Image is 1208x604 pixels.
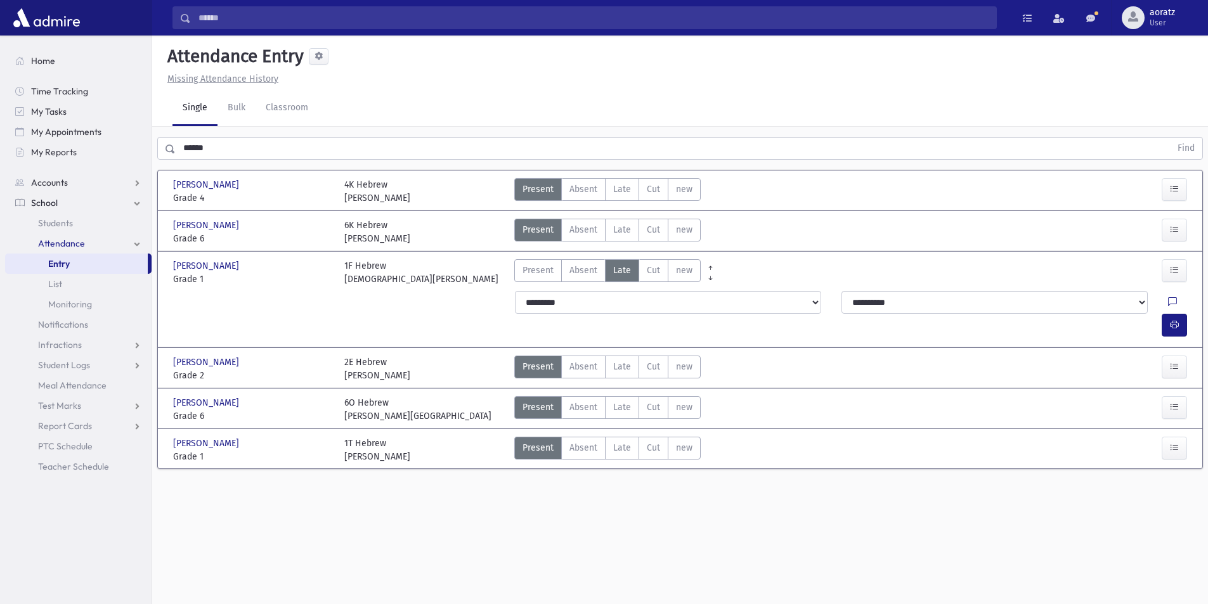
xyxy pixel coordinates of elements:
a: PTC Schedule [5,436,152,456]
a: Classroom [256,91,318,126]
span: new [676,223,692,236]
span: Present [523,223,554,236]
span: Entry [48,258,70,269]
a: Entry [5,254,148,274]
span: Cut [647,401,660,414]
a: Test Marks [5,395,152,416]
div: AttTypes [514,356,701,382]
a: Missing Attendance History [162,74,278,84]
span: [PERSON_NAME] [173,219,242,232]
span: Test Marks [38,400,81,411]
span: My Reports [31,146,77,158]
span: Late [613,441,631,454]
span: Home [31,55,55,67]
div: 2E Hebrew [PERSON_NAME] [344,356,410,382]
span: Attendance [38,238,85,249]
span: Absent [569,360,597,373]
img: AdmirePro [10,5,83,30]
span: Notifications [38,319,88,330]
a: Meal Attendance [5,375,152,395]
span: My Appointments [31,126,101,138]
span: Absent [569,264,597,277]
span: Grade 6 [173,232,332,245]
a: School [5,193,152,213]
div: 1T Hebrew [PERSON_NAME] [344,437,410,463]
span: Absent [569,183,597,196]
span: Cut [647,183,660,196]
div: AttTypes [514,259,701,286]
span: Grade 1 [173,273,332,286]
button: Find [1170,138,1202,159]
a: Report Cards [5,416,152,436]
span: User [1150,18,1175,28]
span: [PERSON_NAME] [173,437,242,450]
span: Grade 6 [173,409,332,423]
a: Teacher Schedule [5,456,152,477]
a: My Appointments [5,122,152,142]
span: Late [613,401,631,414]
a: Student Logs [5,355,152,375]
span: new [676,401,692,414]
span: new [676,183,692,196]
span: Absent [569,223,597,236]
span: Cut [647,360,660,373]
span: [PERSON_NAME] [173,178,242,191]
span: Cut [647,264,660,277]
span: Monitoring [48,299,92,310]
span: Infractions [38,339,82,350]
span: School [31,197,58,209]
div: AttTypes [514,219,701,245]
span: Meal Attendance [38,380,107,391]
a: Home [5,51,152,71]
input: Search [191,6,996,29]
span: Late [613,223,631,236]
a: Infractions [5,335,152,355]
span: Present [523,264,554,277]
div: 1F Hebrew [DEMOGRAPHIC_DATA][PERSON_NAME] [344,259,498,286]
div: 6K Hebrew [PERSON_NAME] [344,219,410,245]
a: My Reports [5,142,152,162]
span: Present [523,401,554,414]
span: [PERSON_NAME] [173,356,242,369]
span: Grade 2 [173,369,332,382]
a: Accounts [5,172,152,193]
h5: Attendance Entry [162,46,304,67]
div: AttTypes [514,178,701,205]
a: Bulk [218,91,256,126]
a: List [5,274,152,294]
div: AttTypes [514,437,701,463]
span: Cut [647,441,660,454]
span: Present [523,183,554,196]
span: Students [38,217,73,229]
span: new [676,264,692,277]
span: Cut [647,223,660,236]
span: Time Tracking [31,86,88,97]
a: Attendance [5,233,152,254]
span: PTC Schedule [38,440,93,452]
a: Single [172,91,218,126]
span: Student Logs [38,359,90,371]
span: Late [613,264,631,277]
span: [PERSON_NAME] [173,396,242,409]
span: aoratz [1150,8,1175,18]
span: Teacher Schedule [38,461,109,472]
div: AttTypes [514,396,701,423]
a: Students [5,213,152,233]
span: Late [613,360,631,373]
div: 4K Hebrew [PERSON_NAME] [344,178,410,205]
a: Notifications [5,314,152,335]
span: new [676,360,692,373]
span: My Tasks [31,106,67,117]
span: Present [523,360,554,373]
span: new [676,441,692,454]
span: Absent [569,401,597,414]
span: Accounts [31,177,68,188]
span: Present [523,441,554,454]
span: Report Cards [38,420,92,432]
span: Grade 4 [173,191,332,205]
a: Monitoring [5,294,152,314]
span: Late [613,183,631,196]
a: Time Tracking [5,81,152,101]
span: [PERSON_NAME] [173,259,242,273]
u: Missing Attendance History [167,74,278,84]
